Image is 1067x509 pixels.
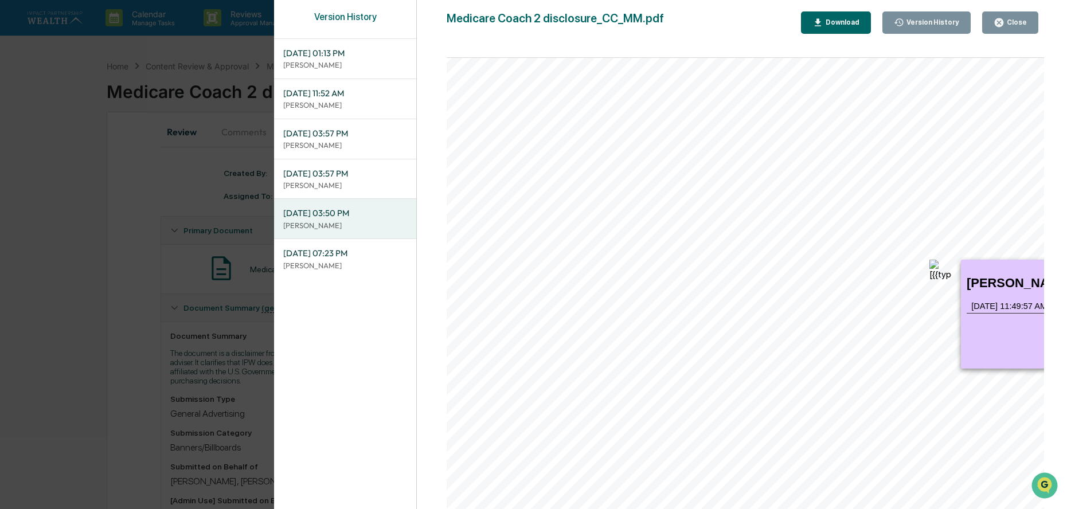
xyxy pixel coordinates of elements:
[83,146,92,155] div: 🗄️
[929,260,952,282] img: [{{type}} Annotation]
[971,302,1047,311] span: [DATE] 11:49:57 AM
[637,131,663,139] span: to you
[557,249,982,258] span: consult with a qualified professional for guidance before making any purchasing decisions.
[95,144,142,156] span: Attestations
[11,88,32,108] img: 1746055101610-c473b297-6a78-478c-a979-82029cc54cd1
[801,11,871,34] button: Download
[23,166,72,178] span: Data Lookup
[447,11,664,34] div: Medicare Coach 2 disclosure_CC_MM.pdf
[195,91,209,105] button: Start new chat
[23,144,74,156] span: Preclearance
[274,199,416,238] div: [DATE] 03:50 PM[PERSON_NAME]
[274,239,416,279] div: [DATE] 07:23 PM[PERSON_NAME]
[283,60,407,71] p: [PERSON_NAME]
[283,100,407,111] p: [PERSON_NAME]
[904,18,959,26] div: Version History
[823,18,859,26] div: Download
[283,247,407,260] span: [DATE] 07:23 PM
[274,119,416,159] div: [DATE] 03:57 PM[PERSON_NAME]
[1005,18,1027,26] div: Close
[882,11,971,34] button: Version History
[633,120,667,128] span: Brought
[283,220,407,231] p: [PERSON_NAME]
[283,167,407,180] span: [DATE] 03:57 PM
[11,24,209,42] p: How can we help?
[283,260,407,271] p: [PERSON_NAME]
[81,194,139,203] a: Powered byPylon
[11,146,21,155] div: 🖐️
[283,87,407,100] span: [DATE] 11:52 AM
[982,11,1038,34] button: Close
[79,140,147,160] a: 🗄️Attestations
[473,237,1065,246] span: or any governmental agency. Neither the firm nor its agents or representatives may give tax or le...
[274,79,416,119] div: [DATE] 11:52 AM[PERSON_NAME]
[691,39,838,76] span: COACH
[39,99,145,108] div: We're available if you need us!
[479,202,1058,210] span: Investment Advisory practice that offers products and services through Impact Partnership Wealth,...
[11,167,21,177] div: 🔎
[274,39,416,79] div: [DATE] 01:13 PM[PERSON_NAME]
[283,127,407,140] span: [DATE] 03:57 PM
[7,140,79,160] a: 🖐️Preclearance
[283,47,407,60] span: [DATE] 01:13 PM
[114,194,139,203] span: Pylon
[1030,471,1061,502] iframe: Open customer support
[644,142,658,150] span: By:
[283,140,407,151] p: [PERSON_NAME]
[39,88,188,99] div: Start new chat
[7,162,77,182] a: 🔎Data Lookup
[283,207,407,220] span: [DATE] 03:50 PM
[283,180,407,191] p: [PERSON_NAME]
[274,11,416,34] div: Version History
[274,159,416,199] div: [DATE] 03:57 PM[PERSON_NAME]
